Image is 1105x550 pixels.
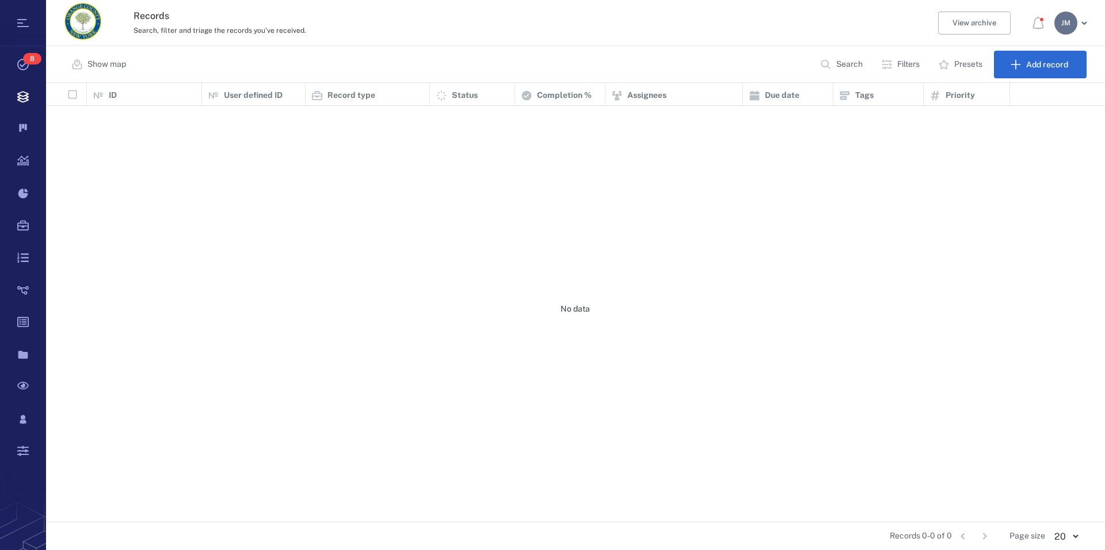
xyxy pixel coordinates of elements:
[452,90,478,101] p: Status
[874,51,929,78] button: Filters
[46,106,1104,513] div: No data
[931,51,992,78] button: Presets
[1045,530,1087,543] div: 20
[134,9,761,23] h3: Records
[87,59,126,70] p: Show map
[1009,530,1045,542] span: Page size
[134,26,306,35] span: Search, filter and triage the records you've received.
[954,59,982,70] p: Presets
[64,51,135,78] button: Show map
[836,59,863,70] p: Search
[765,90,799,101] p: Due date
[1054,12,1091,35] button: JM
[952,527,996,545] nav: pagination navigation
[537,90,592,101] p: Completion %
[813,51,872,78] button: Search
[1054,12,1077,35] div: J M
[109,90,117,101] p: ID
[946,90,975,101] p: Priority
[890,530,952,542] span: Records 0-0 of 0
[855,90,874,101] p: Tags
[23,53,41,65] span: 8
[64,3,101,44] a: Go home
[897,59,920,70] p: Filters
[627,90,666,101] p: Assignees
[994,51,1087,78] button: Add record
[224,90,283,101] p: User defined ID
[64,3,101,40] img: Orange County Planning Department logo
[938,12,1011,35] button: View archive
[327,90,375,101] p: Record type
